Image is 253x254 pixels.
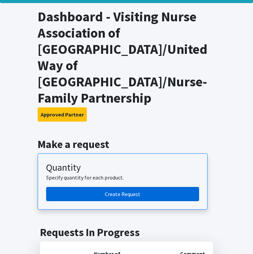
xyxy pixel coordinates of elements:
a: Create a request by quantity [46,187,199,201]
h2: Requests In Progress [40,226,213,239]
p: Specify quantity for each product. [46,173,199,182]
h2: Make a request [38,138,216,151]
h1: Dashboard - Visiting Nurse Association of [GEOGRAPHIC_DATA]/United Way of [GEOGRAPHIC_DATA]/Nurse... [38,8,216,106]
h3: Quantity [46,162,199,173]
button: Approved Partner [38,107,87,122]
